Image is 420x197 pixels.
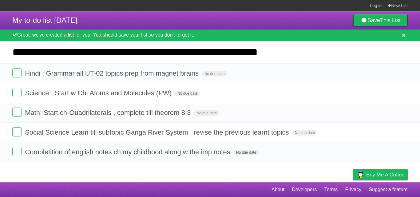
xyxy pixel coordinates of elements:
[25,148,232,156] span: Completition of english notes ch my childhood along w the imp notes
[175,91,200,96] span: No due date
[12,88,22,97] label: Done
[12,68,22,77] label: Done
[292,130,317,136] span: No due date
[234,150,259,155] span: No due date
[25,69,200,77] span: Hindi : Grammar all UT-02 topics prep from magnet brains
[369,184,408,195] a: Suggest a feature
[12,147,22,156] label: Done
[380,17,401,23] b: This List
[366,169,405,180] span: Buy me a coffee
[12,127,22,136] label: Done
[356,169,365,180] img: Buy me a coffee
[194,110,219,116] span: No due date
[324,184,338,195] a: Terms
[292,184,317,195] a: Developers
[345,184,361,195] a: Privacy
[25,89,173,97] span: Science : Start w Ch: Atoms and Molecules (PW)
[25,109,192,116] span: Math: Start ch-Ouadrilaterals , complete till theorem 8.3
[271,184,284,195] a: About
[353,169,408,180] a: Buy me a coffee
[353,14,408,26] a: SaveThis List
[25,128,290,136] span: Social Science Learn till subtopic Ganga River System , revise the previous learnt topics
[12,108,22,117] label: Done
[202,71,227,77] span: No due date
[12,16,77,24] span: My to-do list [DATE]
